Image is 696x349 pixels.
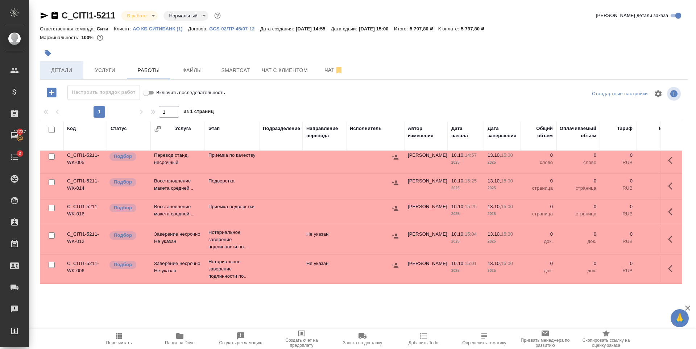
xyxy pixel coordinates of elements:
[664,203,681,220] button: Здесь прячутся важные кнопки
[488,185,517,192] p: 2025
[596,12,668,19] span: [PERSON_NAME] детали заказа
[2,126,27,144] a: 12737
[640,159,672,166] p: RUB
[451,267,480,274] p: 2025
[208,229,256,251] p: Нотариальное заверение подлинности по...
[560,159,596,166] p: слово
[640,185,672,192] p: RUB
[640,152,672,159] p: 0
[501,204,513,209] p: 15:00
[671,309,689,327] button: 🙏
[208,152,256,159] p: Приёмка по качеству
[410,26,438,31] p: 5 797,80 ₽
[604,210,633,218] p: RUB
[209,26,260,31] p: GCS-02/TP-45/07-12
[404,148,448,173] td: [PERSON_NAME]
[560,203,596,210] p: 0
[640,210,672,218] p: RUB
[114,261,132,268] p: Подбор
[640,231,672,238] p: 0
[67,125,76,132] div: Код
[303,227,346,252] td: Не указан
[404,199,448,225] td: [PERSON_NAME]
[640,177,672,185] p: 0
[408,125,444,139] div: Автор изменения
[664,260,681,277] button: Здесь прячутся важные кнопки
[183,107,214,118] span: из 1 страниц
[488,204,501,209] p: 13.10,
[50,11,59,20] button: Скопировать ссылку
[404,256,448,282] td: [PERSON_NAME]
[604,177,633,185] p: 0
[524,177,553,185] p: 0
[560,260,596,267] p: 0
[451,185,480,192] p: 2025
[188,26,210,31] p: Договор:
[9,128,30,135] span: 12737
[524,231,553,238] p: 0
[394,26,410,31] p: Итого:
[488,159,517,166] p: 2025
[390,152,401,163] button: Назначить
[150,256,205,282] td: Заверение несрочно Не указан
[390,177,401,188] button: Назначить
[664,152,681,169] button: Здесь прячутся важные кнопки
[62,10,115,20] a: C_CITI1-5211
[465,178,477,184] p: 15:25
[150,227,205,252] td: Заверение несрочно Не указан
[604,159,633,166] p: RUB
[390,231,401,241] button: Назначить
[590,88,650,100] div: split button
[451,261,465,266] p: 10.10,
[114,232,132,239] p: Подбор
[175,125,191,132] div: Услуга
[438,26,461,31] p: К оплате:
[640,238,672,245] p: RUB
[488,238,517,245] p: 2025
[659,125,672,132] div: Итого
[560,125,596,139] div: Оплачиваемый объем
[650,85,667,102] span: Настроить таблицу
[524,185,553,192] p: страница
[560,177,596,185] p: 0
[109,177,147,187] div: Можно подбирать исполнителей
[156,89,225,96] span: Включить последовательность
[488,210,517,218] p: 2025
[560,210,596,218] p: страница
[640,203,672,210] p: 0
[42,85,62,100] button: Добавить работу
[488,267,517,274] p: 2025
[560,152,596,159] p: 0
[524,203,553,210] p: 0
[114,204,132,211] p: Подбор
[44,66,79,75] span: Детали
[560,267,596,274] p: док.
[560,231,596,238] p: 0
[488,125,517,139] div: Дата завершения
[154,125,161,133] button: Сгруппировать
[2,148,27,166] a: 2
[208,125,220,132] div: Этап
[40,11,49,20] button: Скопировать ссылку для ЯМессенджера
[40,45,56,61] button: Добавить тэг
[296,26,331,31] p: [DATE] 14:55
[150,148,205,173] td: Перевод станд. несрочный
[390,203,401,214] button: Назначить
[617,125,633,132] div: Тариф
[461,26,490,31] p: 5 797,80 ₽
[97,26,114,31] p: Сити
[111,125,127,132] div: Статус
[667,87,682,101] span: Посмотреть информацию
[501,178,513,184] p: 15:00
[501,231,513,237] p: 15:00
[316,66,351,75] span: Чат
[501,261,513,266] p: 15:00
[465,152,477,158] p: 14:57
[664,231,681,248] button: Здесь прячутся важные кнопки
[133,25,188,31] a: АО КБ СИТИБАНК (1)
[451,125,480,139] div: Дата начала
[14,150,25,157] span: 2
[604,185,633,192] p: RUB
[524,267,553,274] p: док.
[604,267,633,274] p: RUB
